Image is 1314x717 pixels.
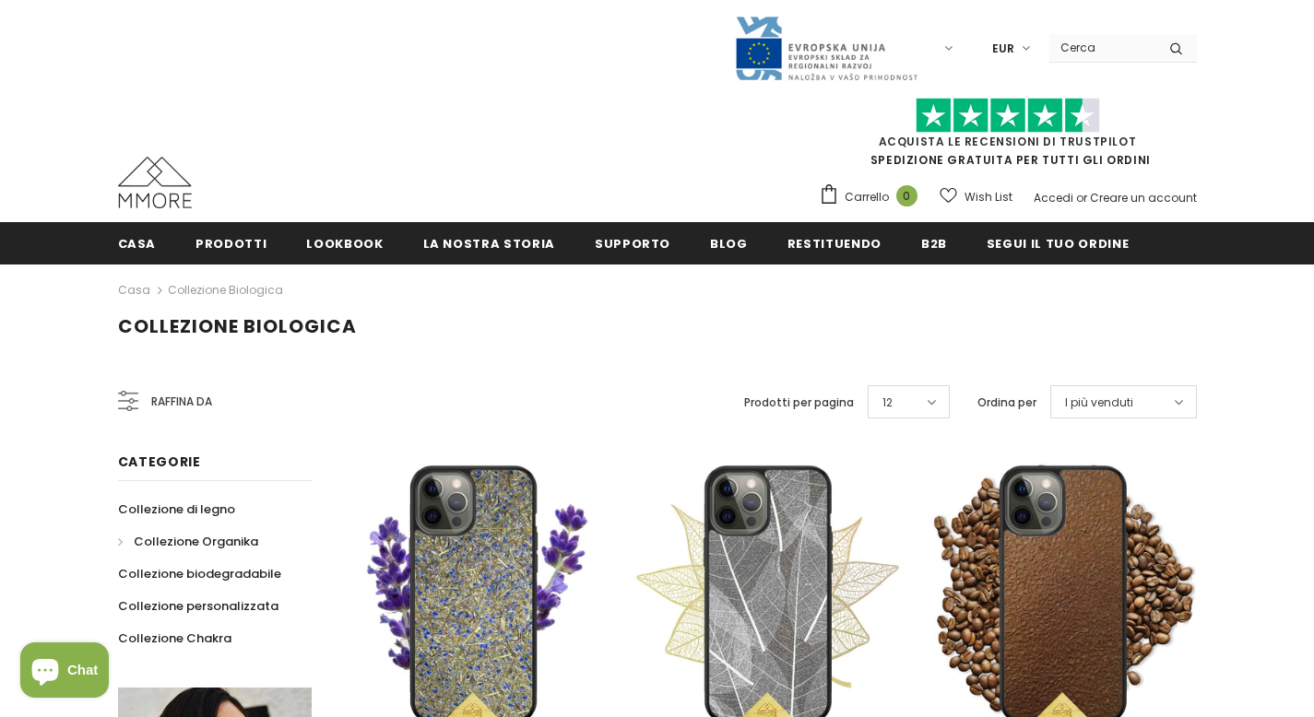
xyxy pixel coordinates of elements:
a: Accedi [1034,190,1073,206]
span: Collezione Organika [134,533,258,550]
a: supporto [595,222,670,264]
a: Lookbook [306,222,383,264]
span: Lookbook [306,235,383,253]
a: Collezione Chakra [118,622,231,654]
a: B2B [921,222,947,264]
span: Casa [118,235,157,253]
span: EUR [992,40,1014,58]
span: Carrello [845,188,889,206]
label: Ordina per [977,394,1036,412]
input: Search Site [1049,34,1155,61]
a: Acquista le recensioni di TrustPilot [879,134,1137,149]
a: Collezione biodegradabile [118,558,281,590]
a: Restituendo [787,222,882,264]
a: Casa [118,279,150,301]
span: SPEDIZIONE GRATUITA PER TUTTI GLI ORDINI [819,106,1197,168]
a: Segui il tuo ordine [987,222,1129,264]
span: Raffina da [151,392,212,412]
a: Javni Razpis [734,40,918,55]
span: Restituendo [787,235,882,253]
span: La nostra storia [423,235,555,253]
a: Prodotti [195,222,266,264]
inbox-online-store-chat: Shopify online store chat [15,642,114,702]
span: I più venduti [1065,394,1133,412]
span: Collezione di legno [118,500,235,518]
a: Collezione biologica [168,282,283,298]
span: 0 [896,185,917,206]
a: Carrello 0 [819,183,927,211]
img: Fidati di Pilot Stars [916,98,1100,134]
span: Segui il tuo ordine [987,235,1129,253]
span: Collezione biodegradabile [118,565,281,582]
span: B2B [921,235,947,253]
span: Collezione biologica [118,313,357,339]
a: Collezione Organika [118,525,258,558]
span: or [1076,190,1087,206]
span: Collezione personalizzata [118,597,278,615]
a: Wish List [940,181,1012,213]
a: Collezione personalizzata [118,590,278,622]
span: Prodotti [195,235,266,253]
span: 12 [882,394,893,412]
a: Casa [118,222,157,264]
span: Categorie [118,453,201,471]
a: Blog [710,222,748,264]
a: Collezione di legno [118,493,235,525]
img: Javni Razpis [734,15,918,82]
label: Prodotti per pagina [744,394,854,412]
span: Collezione Chakra [118,629,231,647]
span: Wish List [965,188,1012,206]
img: Casi MMORE [118,157,192,208]
a: La nostra storia [423,222,555,264]
span: supporto [595,235,670,253]
a: Creare un account [1090,190,1197,206]
span: Blog [710,235,748,253]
